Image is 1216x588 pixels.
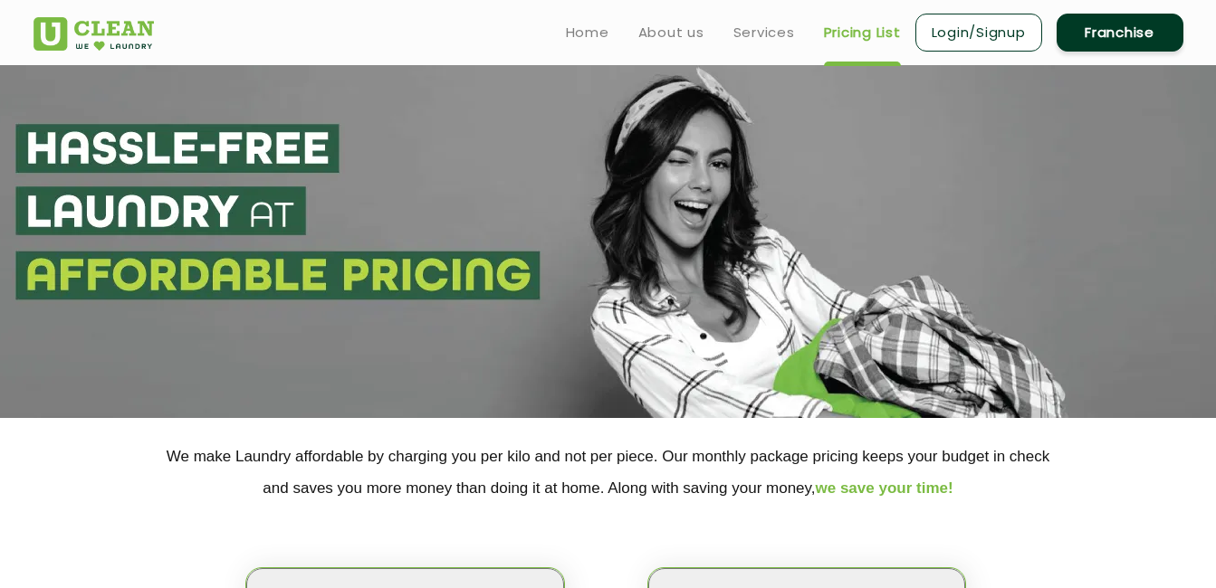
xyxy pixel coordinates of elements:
a: Pricing List [824,22,901,43]
a: Services [733,22,795,43]
a: Login/Signup [915,14,1042,52]
p: We make Laundry affordable by charging you per kilo and not per piece. Our monthly package pricin... [34,441,1183,504]
a: Franchise [1057,14,1183,52]
a: About us [638,22,704,43]
img: UClean Laundry and Dry Cleaning [34,17,154,51]
span: we save your time! [816,479,953,497]
a: Home [566,22,609,43]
